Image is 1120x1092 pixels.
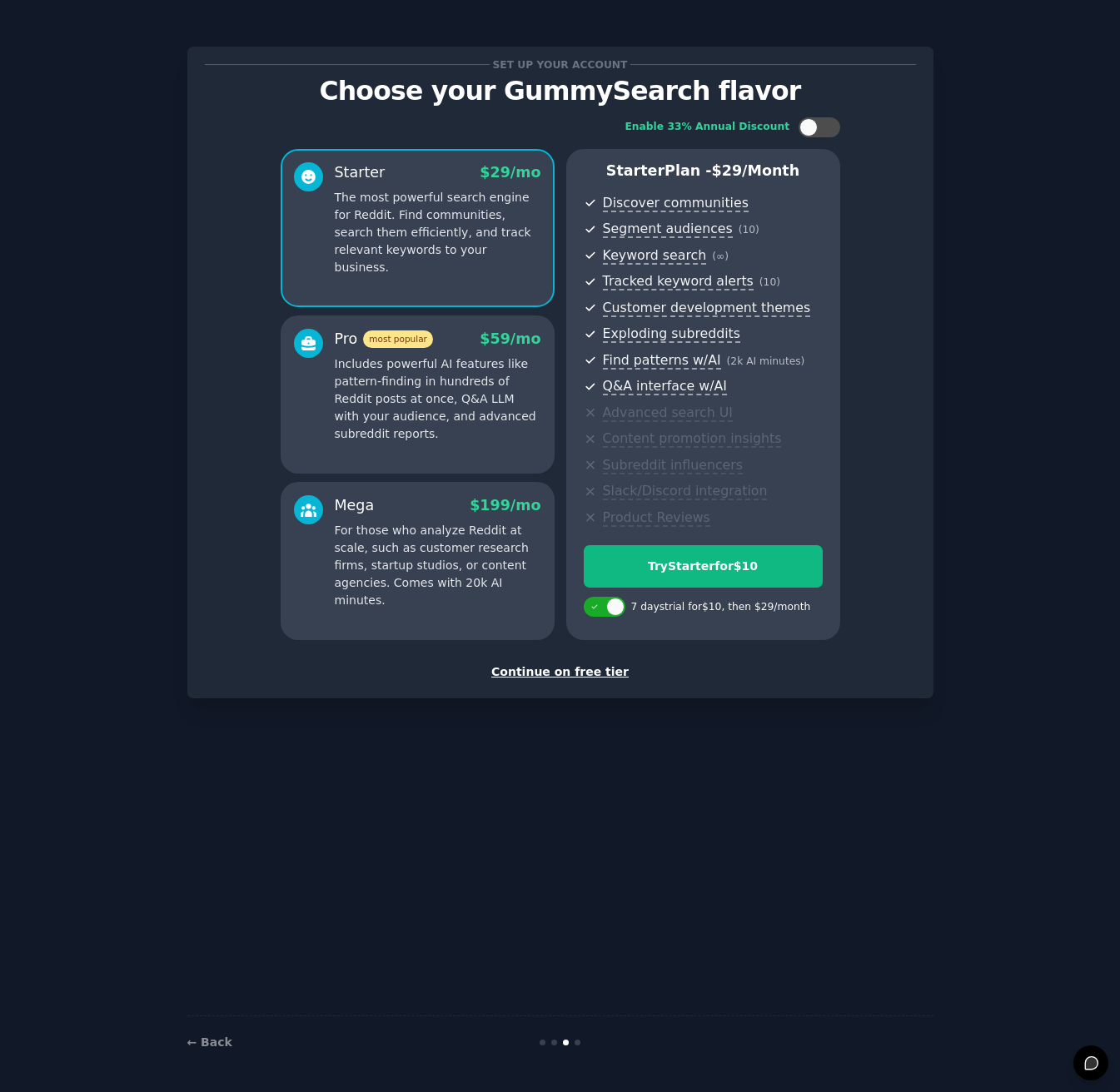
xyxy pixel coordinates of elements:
[480,164,540,181] span: $ 29 /mo
[335,355,541,443] p: Includes powerful AI features like pattern-finding in hundreds of Reddit posts at once, Q&A LLM w...
[187,1035,232,1049] a: ← Back
[603,509,710,527] span: Product Reviews
[363,330,433,348] span: most popular
[480,330,540,347] span: $ 59 /mo
[335,162,386,183] div: Starter
[603,300,811,317] span: Customer development themes
[335,522,541,609] p: For those who analyze Reddit at scale, such as customer research firms, startup studios, or conte...
[625,120,790,135] div: Enable 33% Annual Discount
[631,600,811,615] div: 7 days trial for $10 , then $ 29 /month
[603,352,721,370] span: Find patterns w/AI
[603,457,743,474] span: Subreddit influencers
[470,497,540,514] span: $ 199 /mo
[490,56,630,73] span: Set up your account
[585,558,822,575] div: Try Starter for $10
[205,663,916,681] div: Continue on free tier
[603,405,733,422] span: Advanced search UI
[712,162,800,179] span: $ 29 /month
[739,224,759,236] span: ( 10 )
[603,483,768,500] span: Slack/Discord integration
[603,247,707,265] span: Keyword search
[727,355,805,367] span: ( 2k AI minutes )
[603,378,727,395] span: Q&A interface w/AI
[335,329,433,350] div: Pro
[712,251,729,262] span: ( ∞ )
[584,545,823,588] button: TryStarterfor$10
[759,276,780,288] span: ( 10 )
[603,221,733,238] span: Segment audiences
[335,495,375,516] div: Mega
[603,430,782,448] span: Content promotion insights
[335,189,541,276] p: The most powerful search engine for Reddit. Find communities, search them efficiently, and track ...
[603,195,749,212] span: Discover communities
[205,77,916,106] p: Choose your GummySearch flavor
[603,325,740,343] span: Exploding subreddits
[603,273,754,290] span: Tracked keyword alerts
[584,161,823,181] p: Starter Plan -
